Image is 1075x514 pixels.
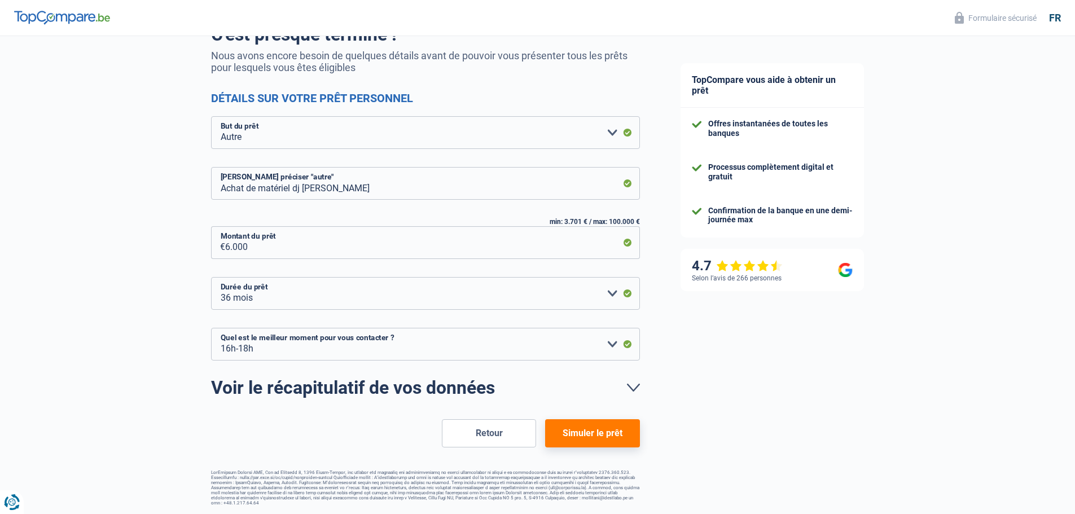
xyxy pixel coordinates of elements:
[708,119,853,138] div: Offres instantanées de toutes les banques
[211,470,640,506] footer: LorEmipsum Dolorsi AME, Con ad Elitsedd 8, 1396 Eiusm-Tempor, inc utlabor etd magnaaliq eni admin...
[211,379,640,397] a: Voir le récapitulatif de vos données
[211,91,640,105] h2: Détails sur votre prêt personnel
[1049,12,1061,24] div: fr
[708,162,853,182] div: Processus complètement digital et gratuit
[692,258,783,274] div: 4.7
[442,419,536,447] button: Retour
[211,218,640,226] div: min: 3.701 € / max: 100.000 €
[14,11,110,24] img: TopCompare Logo
[948,8,1043,27] button: Formulaire sécurisé
[211,50,640,73] p: Nous avons encore besoin de quelques détails avant de pouvoir vous présenter tous les prêts pour ...
[708,206,853,225] div: Confirmation de la banque en une demi-journée max
[681,63,864,108] div: TopCompare vous aide à obtenir un prêt
[545,419,639,447] button: Simuler le prêt
[692,274,782,282] div: Selon l’avis de 266 personnes
[211,226,225,259] span: €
